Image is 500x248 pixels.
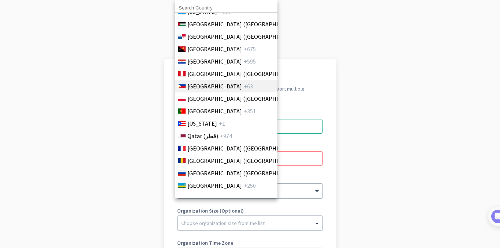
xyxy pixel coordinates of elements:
[187,181,242,190] span: [GEOGRAPHIC_DATA]
[187,119,217,128] span: [US_STATE]
[187,156,302,165] span: [GEOGRAPHIC_DATA] ([GEOGRAPHIC_DATA])
[187,57,242,66] span: [GEOGRAPHIC_DATA]
[219,119,225,128] span: +1
[187,45,242,53] span: [GEOGRAPHIC_DATA]
[244,57,256,66] span: +595
[175,3,277,13] input: Search Country
[187,194,302,202] span: [GEOGRAPHIC_DATA] ([GEOGRAPHIC_DATA])
[244,45,256,53] span: +675
[244,181,256,190] span: +250
[220,131,232,140] span: +974
[187,169,302,178] span: [GEOGRAPHIC_DATA] ([GEOGRAPHIC_DATA])
[187,32,302,41] span: [GEOGRAPHIC_DATA] ([GEOGRAPHIC_DATA])
[187,131,218,140] span: Qatar (‫قطر‬‎)
[244,82,253,91] span: +63
[187,69,302,78] span: [GEOGRAPHIC_DATA] ([GEOGRAPHIC_DATA])
[187,107,242,115] span: [GEOGRAPHIC_DATA]
[187,94,302,103] span: [GEOGRAPHIC_DATA] ([GEOGRAPHIC_DATA])
[187,144,302,153] span: [GEOGRAPHIC_DATA] ([GEOGRAPHIC_DATA])
[187,20,302,28] span: [GEOGRAPHIC_DATA] (‫[GEOGRAPHIC_DATA]‬‎)
[187,82,242,91] span: [GEOGRAPHIC_DATA]
[244,107,256,115] span: +351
